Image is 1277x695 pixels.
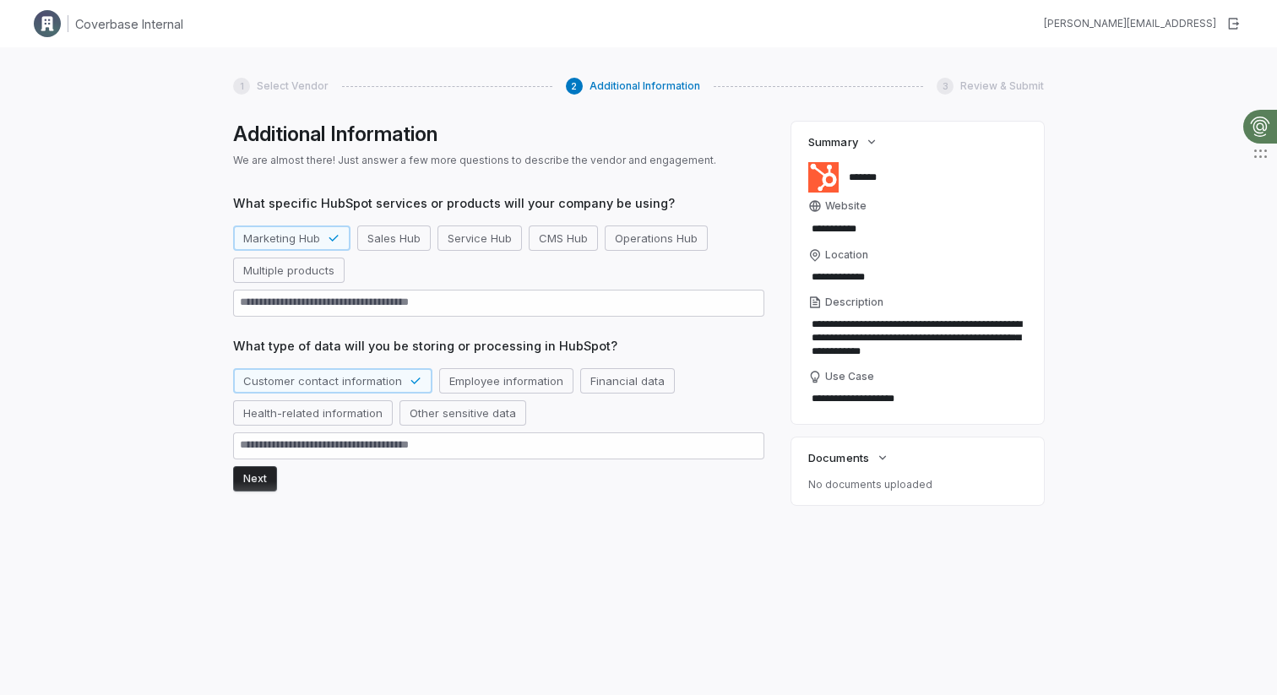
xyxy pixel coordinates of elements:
button: Multiple products [233,258,345,283]
button: Summary [803,127,883,157]
button: Sales Hub [357,225,431,251]
span: Select Vendor [257,79,329,93]
p: No documents uploaded [808,478,1027,491]
input: Website [808,217,998,241]
button: Next [233,466,277,491]
span: What type of data will you be storing or processing in HubSpot? [233,337,764,355]
button: Service Hub [437,225,522,251]
span: Additional Information [590,79,700,93]
input: Location [808,265,1027,289]
span: Location [825,248,868,262]
span: Website [825,199,867,213]
div: [PERSON_NAME][EMAIL_ADDRESS] [1044,17,1216,30]
button: CMS Hub [529,225,598,251]
button: Financial data [580,368,675,394]
span: Summary [808,134,857,149]
textarea: Use Case [808,387,1027,410]
span: Documents [808,450,868,465]
span: Description [825,296,883,309]
span: Review & Submit [960,79,1044,93]
button: Customer contact information [233,368,432,394]
span: What specific HubSpot services or products will your company be using? [233,194,764,212]
button: Operations Hub [605,225,708,251]
div: 2 [566,78,583,95]
button: Employee information [439,368,573,394]
span: Use Case [825,370,874,383]
div: 3 [937,78,954,95]
button: Documents [803,443,894,473]
p: We are almost there! Just answer a few more questions to describe the vendor and engagement. [233,154,764,167]
h1: Coverbase Internal [75,15,183,33]
div: 1 [233,78,250,95]
textarea: Description [808,312,1027,363]
img: Clerk Logo [34,10,61,37]
button: Health-related information [233,400,393,426]
h1: Additional Information [233,122,764,147]
button: Other sensitive data [399,400,526,426]
button: Marketing Hub [233,225,350,251]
